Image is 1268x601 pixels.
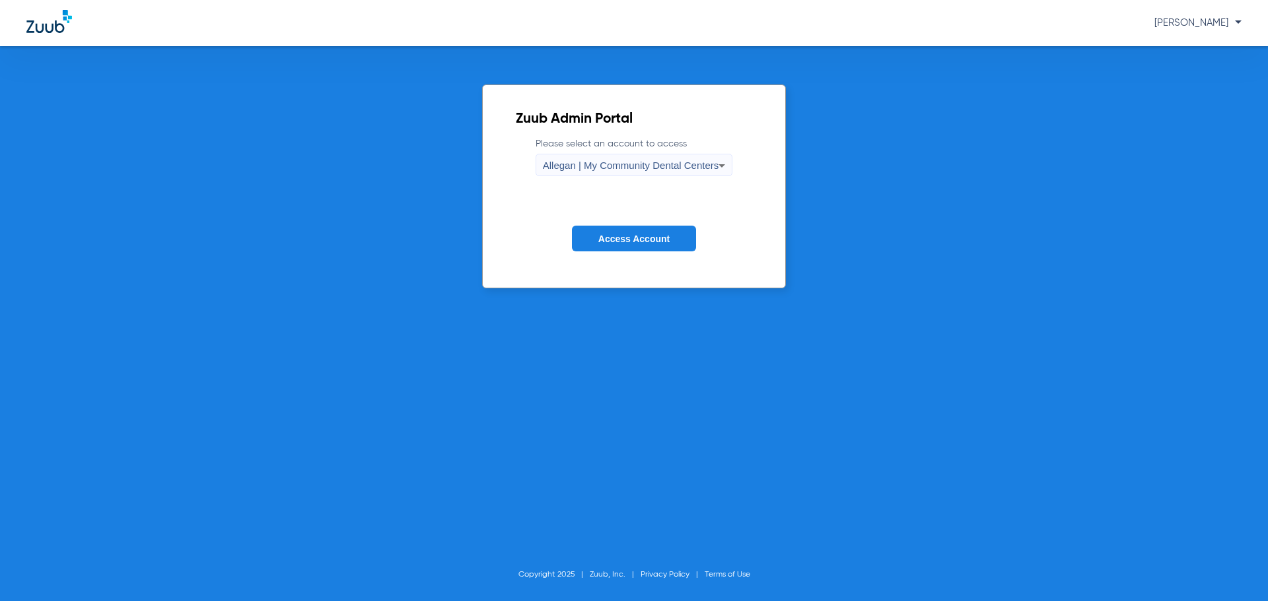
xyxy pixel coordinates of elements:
a: Terms of Use [705,571,750,579]
h2: Zuub Admin Portal [516,113,753,126]
label: Please select an account to access [536,137,733,176]
li: Copyright 2025 [518,568,590,581]
a: Privacy Policy [641,571,689,579]
span: Access Account [598,234,670,244]
span: [PERSON_NAME] [1154,18,1242,28]
span: Allegan | My Community Dental Centers [543,160,719,171]
li: Zuub, Inc. [590,568,641,581]
iframe: Chat Widget [1202,538,1268,601]
button: Access Account [572,226,696,251]
img: Zuub Logo [26,10,72,33]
